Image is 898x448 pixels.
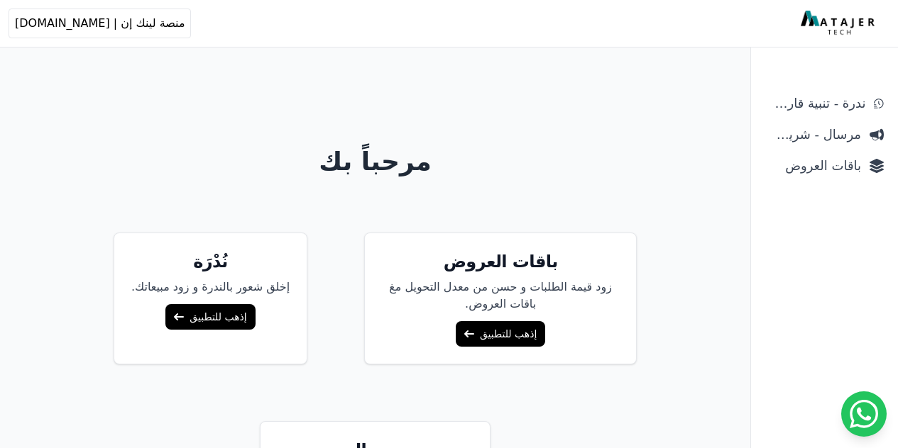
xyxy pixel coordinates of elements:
span: باقات العروض [765,156,861,176]
a: إذهب للتطبيق [165,304,255,330]
h5: نُدْرَة [131,250,290,273]
a: إذهب للتطبيق [456,321,545,347]
p: إخلق شعور بالندرة و زود مبيعاتك. [131,279,290,296]
p: زود قيمة الطلبات و حسن من معدل التحويل مغ باقات العروض. [382,279,619,313]
span: منصة لينك إن | [DOMAIN_NAME] [15,15,185,32]
img: MatajerTech Logo [801,11,878,36]
h1: مرحباً بك [12,147,739,176]
span: ندرة - تنبية قارب علي النفاذ [765,94,865,113]
h5: باقات العروض [382,250,619,273]
button: منصة لينك إن | [DOMAIN_NAME] [9,9,191,38]
span: مرسال - شريط دعاية [765,125,861,145]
